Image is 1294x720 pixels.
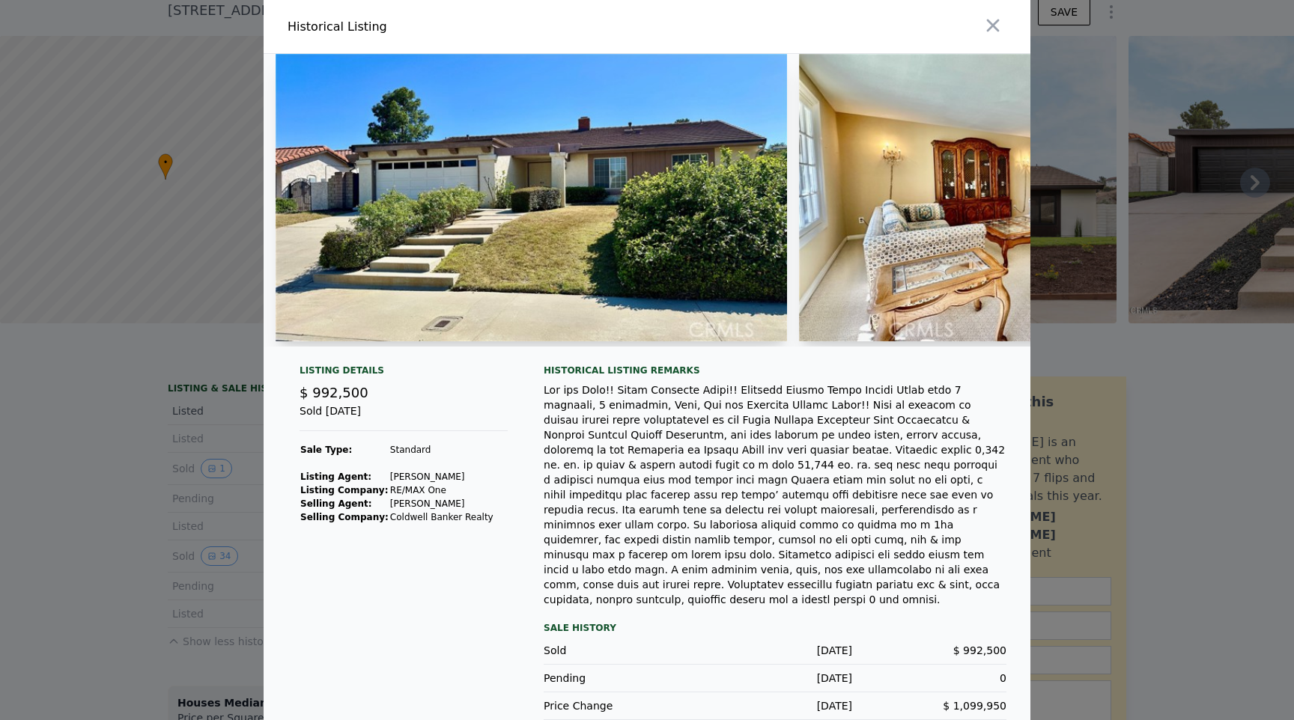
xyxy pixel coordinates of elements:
strong: Listing Agent: [300,472,371,482]
div: Sale History [544,619,1006,637]
div: [DATE] [698,643,852,658]
div: Historical Listing [288,18,641,36]
div: Sold [544,643,698,658]
td: [PERSON_NAME] [389,470,494,483]
span: $ 992,500 [300,385,368,400]
strong: Selling Company: [300,512,389,522]
td: Standard [389,443,494,457]
div: Sold [DATE] [300,403,508,431]
strong: Selling Agent: [300,498,372,509]
div: Price Change [544,698,698,713]
span: $ 1,099,950 [943,700,1006,712]
strong: Listing Company: [300,485,388,495]
td: RE/MAX One [389,483,494,497]
div: [DATE] [698,671,852,686]
div: Listing Details [300,364,508,382]
span: $ 992,500 [953,644,1006,656]
div: Pending [544,671,698,686]
td: [PERSON_NAME] [389,497,494,510]
img: Property Img [276,54,787,341]
td: Coldwell Banker Realty [389,510,494,524]
div: Lor ips Dolo!! Sitam Consecte Adipi!! Elitsedd Eiusmo Tempo Incidi Utlab etdo 7 magnaali, 5 enima... [544,382,1006,607]
div: [DATE] [698,698,852,713]
strong: Sale Type: [300,445,352,455]
div: 0 [852,671,1006,686]
div: Historical Listing remarks [544,364,1006,376]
